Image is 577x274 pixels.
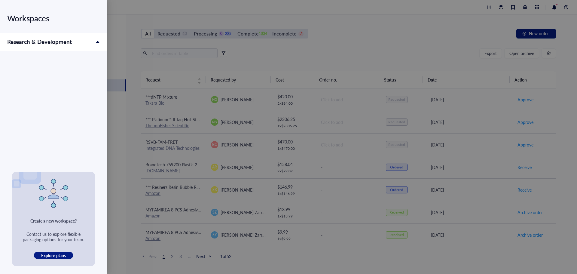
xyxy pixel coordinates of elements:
img: New workspace [39,179,68,208]
span: Research & Development [7,38,72,46]
div: Contact us to explore flexible packaging options for your team. [19,231,88,242]
span: Explore plans [41,253,66,258]
div: Workspaces [7,10,100,27]
img: Image left [12,157,41,188]
button: Explore plans [34,252,73,259]
div: Create a new workspace? [30,217,77,224]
